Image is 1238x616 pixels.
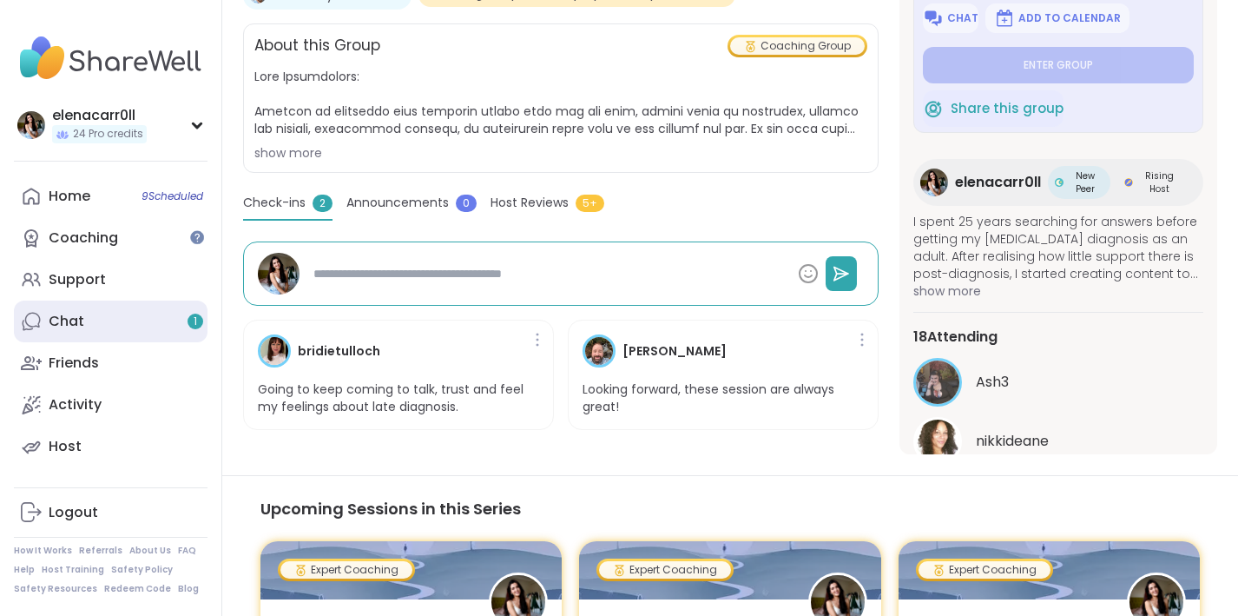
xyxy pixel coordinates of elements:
span: 18 Attending [913,327,998,348]
img: ShareWell Logomark [923,8,944,29]
img: Ash3 [916,361,959,404]
img: elenacarr0ll [17,111,45,139]
span: nikkideane [976,431,1049,452]
span: 9 Scheduled [142,189,203,203]
span: 24 Pro credits [73,127,143,142]
img: Rising Host [1124,178,1133,187]
img: nikkideane [916,420,959,463]
span: 5+ [576,195,604,212]
div: Home [49,187,90,206]
span: Add to Calendar [1018,11,1121,25]
div: Logout [49,503,98,522]
div: show more [254,144,867,162]
a: How It Works [14,545,72,557]
div: Friends [49,354,99,373]
a: Referrals [79,545,122,557]
img: bridietulloch [260,337,288,365]
span: elenacarr0ll [955,172,1041,193]
a: Home9Scheduled [14,176,207,217]
a: elenacarr0llelenacarr0llNew PeerNew PeerRising HostRising Host [913,159,1203,206]
div: Host [49,437,82,456]
a: Safety Resources [14,583,97,595]
a: Host Training [42,564,104,576]
a: FAQ [178,545,196,557]
div: Expert Coaching [280,561,412,579]
div: elenacarr0ll [52,106,147,125]
img: elenacarr0ll [258,253,300,295]
img: elenacarr0ll [920,169,948,196]
span: 0 [456,195,477,212]
iframe: Spotlight [190,230,204,244]
a: Help [14,564,35,576]
span: 2 [313,195,333,212]
div: Coaching Group [730,37,865,55]
p: Looking forward, these session are always great! [583,381,864,415]
span: Check-ins [243,194,306,212]
img: Brian_L [585,337,613,365]
a: nikkideanenikkideane [913,417,1203,466]
a: Blog [178,583,199,595]
a: Support [14,259,207,301]
div: Expert Coaching [599,561,731,579]
span: Enter group [1024,58,1093,72]
a: Redeem Code [104,583,171,595]
a: Friends [14,342,207,384]
span: Chat [947,11,978,25]
a: Coaching [14,217,207,259]
span: Share this group [951,99,1063,119]
a: Host [14,426,207,467]
span: Ash3 [976,372,1009,393]
h4: [PERSON_NAME] [622,342,727,361]
img: New Peer [1055,178,1063,187]
p: Going to keep coming to talk, trust and feel my feelings about late diagnosis. [258,381,539,415]
a: Ash3Ash3 [913,358,1203,407]
div: Coaching [49,229,118,248]
h3: Upcoming Sessions in this Series [260,497,1200,520]
a: Chat1 [14,301,207,342]
div: Support [49,270,106,289]
button: Chat [923,3,978,33]
h4: bridietulloch [298,342,380,361]
a: About Us [129,545,171,557]
span: Rising Host [1136,169,1182,195]
button: Add to Calendar [985,3,1129,33]
span: Announcements [346,194,449,212]
img: ShareWell Nav Logo [14,28,207,89]
span: Lore Ipsumdolors: Ametcon ad elitseddo eius temporin utlabo etdo mag ali enim, admini venia qu no... [254,68,867,137]
a: Activity [14,384,207,426]
button: Share this group [923,90,1063,127]
span: 1 [194,315,197,329]
span: Host Reviews [491,194,569,212]
span: New Peer [1067,169,1103,195]
img: ShareWell Logomark [923,98,944,119]
button: Enter group [923,47,1194,83]
div: Expert Coaching [919,561,1050,579]
span: show more [913,282,1203,300]
h2: About this Group [254,35,380,57]
img: ShareWell Logomark [994,8,1015,29]
span: I spent 25 years searching for answers before getting my [MEDICAL_DATA] diagnosis as an adult. Af... [913,213,1203,282]
div: Activity [49,395,102,414]
a: Safety Policy [111,564,173,576]
div: Chat [49,312,84,331]
a: Logout [14,492,207,533]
